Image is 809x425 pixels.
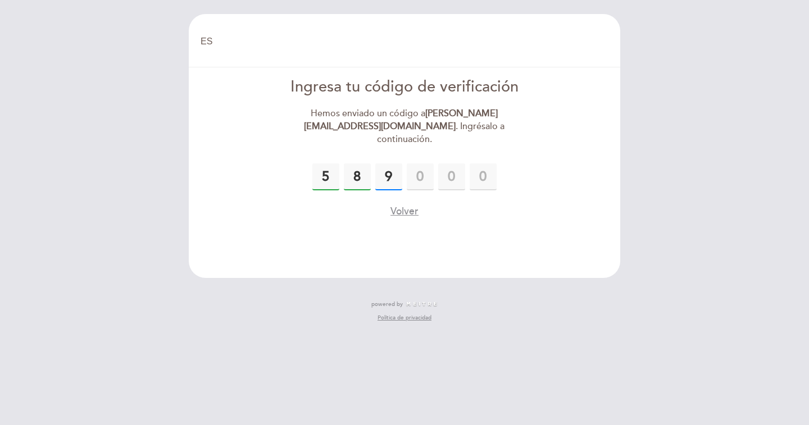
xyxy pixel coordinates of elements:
input: 0 [470,163,497,190]
div: Ingresa tu código de verificación [276,76,534,98]
a: Política de privacidad [378,314,431,322]
img: MEITRE [406,301,438,307]
input: 0 [375,163,402,190]
strong: [PERSON_NAME][EMAIL_ADDRESS][DOMAIN_NAME] [304,108,498,132]
input: 0 [407,163,434,190]
input: 0 [438,163,465,190]
div: Hemos enviado un código a . Ingrésalo a continuación. [276,107,534,146]
input: 0 [344,163,371,190]
button: Volver [390,204,419,218]
span: powered by [371,300,403,308]
input: 0 [312,163,339,190]
a: powered by [371,300,438,308]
